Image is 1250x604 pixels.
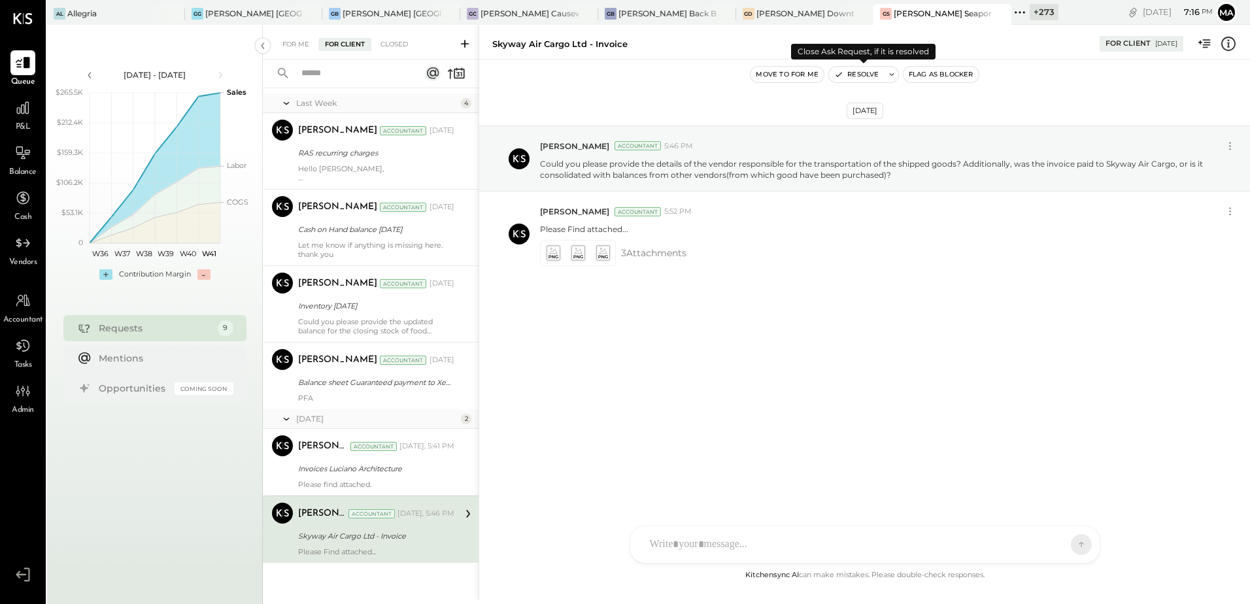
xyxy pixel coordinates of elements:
text: W39 [158,249,174,258]
div: [PERSON_NAME] Causeway [481,8,579,19]
span: Admin [12,405,34,416]
div: Coming Soon [175,382,233,395]
p: Please Find attached... [540,224,628,235]
div: [PERSON_NAME] Back Bay [618,8,717,19]
div: Closed [374,38,414,51]
text: W40 [179,249,195,258]
a: Queue [1,50,45,88]
div: Contribution Margin [119,269,191,280]
div: For Me [276,38,316,51]
div: [PERSON_NAME] Downtown [756,8,854,19]
div: Invoices Luciano Architecture [298,462,450,475]
div: [DATE] [430,278,454,289]
div: 9 [218,320,233,336]
div: 2 [461,414,471,424]
text: $265.5K [56,88,83,97]
button: Move to for me [751,67,824,82]
button: Flag as Blocker [904,67,979,82]
div: For Client [1106,39,1151,49]
div: PFA [298,394,454,403]
text: W37 [114,249,130,258]
div: [DATE] [1155,39,1177,48]
div: Accountant [348,509,395,518]
text: $212.4K [57,118,83,127]
div: copy link [1126,5,1140,19]
div: Accountant [350,442,397,451]
div: Close Ask Request, if it is resolved [791,44,936,59]
div: + [99,269,112,280]
div: Please find attached. [298,480,454,489]
text: 0 [78,238,83,247]
text: $159.3K [57,148,83,157]
div: Skyway Air Cargo Ltd - Invoice [298,529,450,543]
text: $53.1K [61,208,83,217]
span: 5:46 PM [664,141,693,152]
div: [PERSON_NAME] Seaport [894,8,992,19]
button: Ma [1216,2,1237,23]
div: Cash on Hand balance [DATE] [298,223,450,236]
span: Vendors [9,257,37,269]
a: Tasks [1,333,45,371]
div: [PERSON_NAME] [298,277,377,290]
a: Accountant [1,288,45,326]
a: P&L [1,95,45,133]
div: Accountant [615,141,661,150]
div: Please Find attached... [298,547,454,556]
span: Balance [9,167,37,178]
div: Opportunities [99,382,168,395]
a: Admin [1,378,45,416]
span: [PERSON_NAME] [540,141,609,152]
div: [DATE] [296,413,458,424]
a: Cash [1,186,45,224]
a: Vendors [1,231,45,269]
span: 5:52 PM [664,207,692,217]
div: RAS recurring charges [298,146,450,159]
text: W38 [135,249,152,258]
div: [PERSON_NAME] [298,507,346,520]
text: Labor [227,161,246,170]
text: W36 [92,249,109,258]
div: Accountant [615,207,661,216]
div: - [197,269,211,280]
span: [PERSON_NAME] [540,206,609,217]
div: 4 [461,98,471,109]
div: [DATE] [430,126,454,136]
span: Accountant [3,314,43,326]
div: [DATE] [1143,6,1213,18]
div: Mentions [99,352,227,365]
div: For Client [318,38,371,51]
span: Queue [11,76,35,88]
div: Balance sheet Guaranteed payment to Xenia [298,376,450,389]
span: 3 Attachment s [621,240,686,266]
text: Sales [227,88,246,97]
span: Cash [14,212,31,224]
div: Accountant [380,203,426,212]
div: GB [329,8,341,20]
div: GS [880,8,892,20]
div: Skyway Air Cargo Ltd - Invoice [492,38,628,50]
div: GG [192,8,203,20]
text: W41 [202,249,216,258]
div: [PERSON_NAME] [298,354,377,367]
div: [PERSON_NAME] [298,201,377,214]
div: [DATE], 5:41 PM [399,441,454,452]
div: Last Week [296,97,458,109]
div: + 273 [1030,4,1058,20]
div: [DATE] - [DATE] [99,69,211,80]
div: [PERSON_NAME] [298,440,348,453]
span: Tasks [14,360,32,371]
div: Accountant [380,279,426,288]
div: [DATE], 5:46 PM [397,509,454,519]
div: Accountant [380,356,426,365]
div: GD [743,8,754,20]
p: Could you please provide the details of the vendor responsible for the transportation of the ship... [540,158,1205,180]
div: GC [467,8,479,20]
p: Hello [PERSON_NAME], I would like to inform you about the of for RAS across all locations. [298,164,454,182]
text: COGS [227,197,248,207]
div: Inventory [DATE] [298,299,450,312]
div: GB [605,8,617,20]
text: $106.2K [56,178,83,187]
div: Allegria [67,8,97,19]
div: Requests [99,322,211,335]
div: Accountant [380,126,426,135]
